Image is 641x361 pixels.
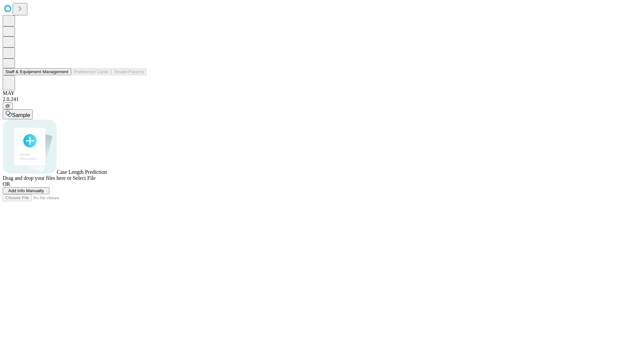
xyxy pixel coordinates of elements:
div: 2.0.241 [3,96,638,102]
span: Drag and drop your files here or [3,175,71,181]
span: Case Length Prediction [57,169,107,175]
button: Preference Cards [71,68,111,75]
div: MAY [3,90,638,96]
span: OR [3,181,10,187]
button: Staff & Equipment Management [3,68,71,75]
button: Add Info Manually [3,187,49,194]
span: Sample [12,112,30,118]
span: @ [5,103,10,108]
button: Tenant Params [111,68,147,75]
button: Sample [3,109,33,119]
span: Add Info Manually [8,188,44,193]
span: Select File [73,175,95,181]
button: @ [3,102,13,109]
